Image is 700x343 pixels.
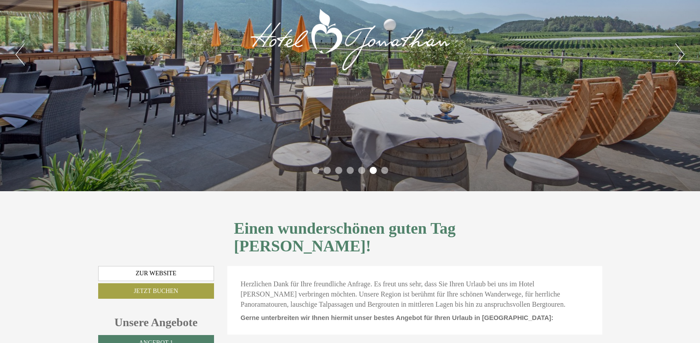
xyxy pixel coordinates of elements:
a: Zur Website [98,266,214,281]
button: Next [675,43,685,66]
a: Jetzt buchen [98,283,214,299]
h1: Einen wunderschönen guten Tag [PERSON_NAME]! [234,220,596,255]
button: Previous [15,43,25,66]
p: Herzlichen Dank für Ihre freundliche Anfrage. Es freut uns sehr, dass Sie Ihren Urlaub bei uns im... [241,279,589,310]
div: Unsere Angebote [98,314,214,331]
span: Gerne unterbreiten wir Ihnen hiermit unser bestes Angebot für Ihren Urlaub in [GEOGRAPHIC_DATA]: [241,314,553,321]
